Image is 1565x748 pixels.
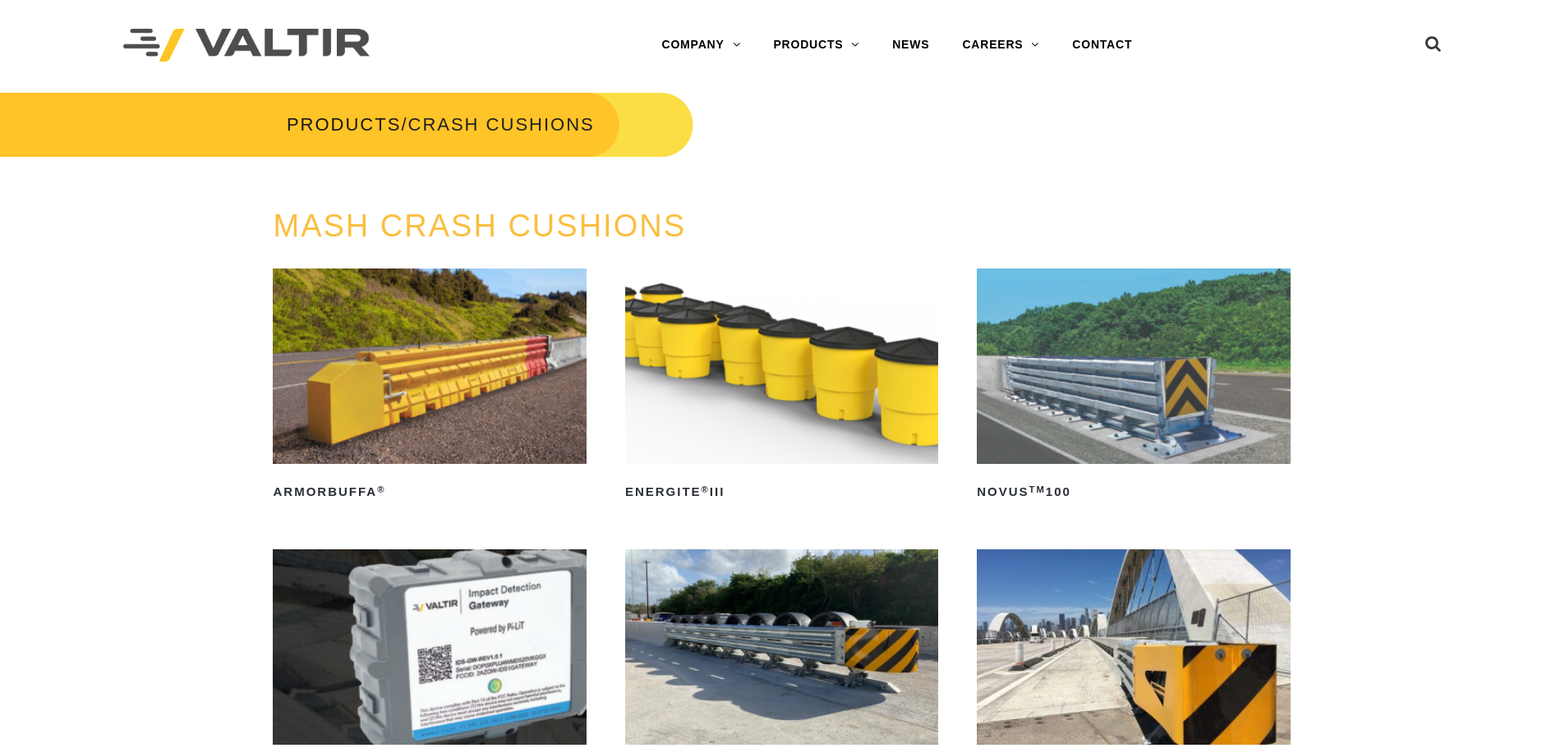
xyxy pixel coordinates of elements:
[977,479,1290,505] h2: NOVUS 100
[625,479,938,505] h2: ENERGITE III
[273,268,586,505] a: ArmorBuffa®
[377,484,385,494] sup: ®
[876,29,946,62] a: NEWS
[625,268,938,505] a: ENERGITE®III
[123,29,370,62] img: Valtir
[287,114,401,135] a: PRODUCTS
[1029,484,1046,494] sup: TM
[757,29,876,62] a: PRODUCTS
[408,114,595,135] span: CRASH CUSHIONS
[946,29,1056,62] a: CAREERS
[645,29,757,62] a: COMPANY
[273,209,686,243] a: MASH CRASH CUSHIONS
[702,484,710,494] sup: ®
[273,479,586,505] h2: ArmorBuffa
[1056,29,1148,62] a: CONTACT
[977,268,1290,505] a: NOVUSTM100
